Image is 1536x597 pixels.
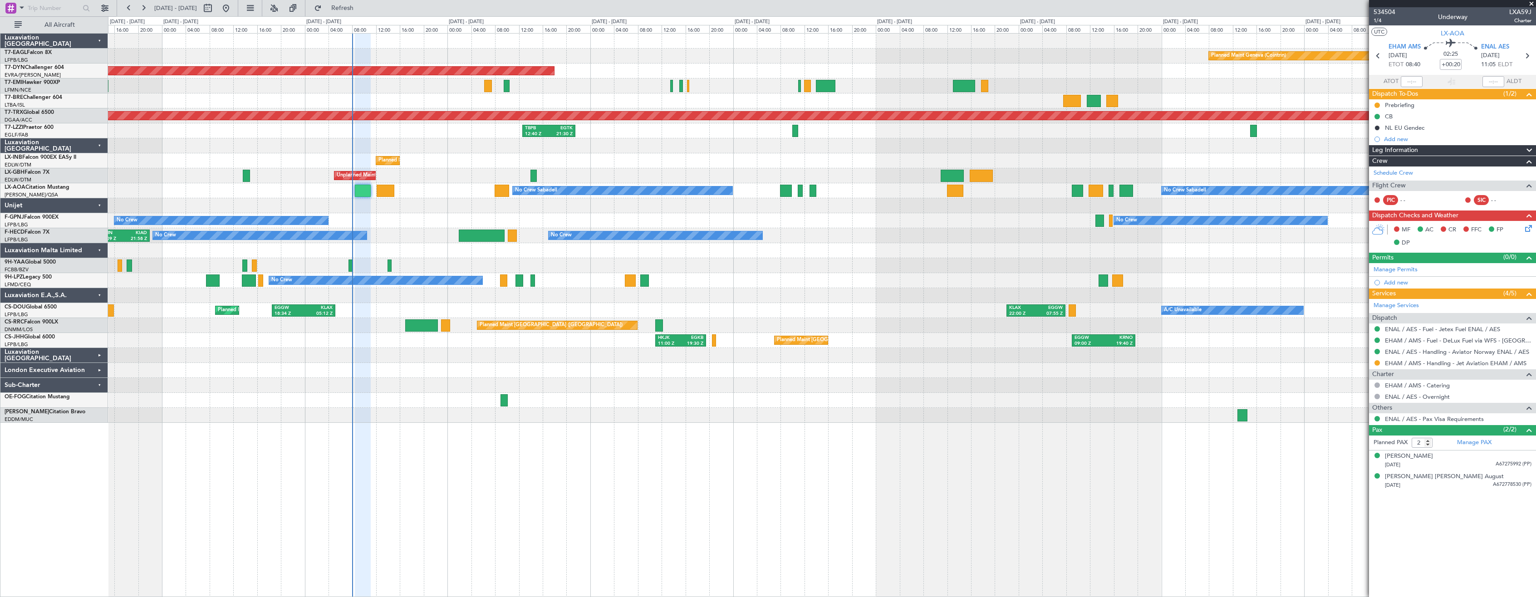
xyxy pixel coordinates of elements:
div: 12:00 [233,25,257,33]
span: Leg Information [1372,145,1418,156]
div: No Crew [155,229,176,242]
span: FFC [1471,225,1482,235]
div: [DATE] - [DATE] [163,18,198,26]
div: 19:30 Z [681,341,703,347]
a: ENAL / AES - Handling - Aviator Norway ENAL / AES [1385,348,1529,356]
a: DNMM/LOS [5,326,33,333]
div: [PERSON_NAME] [1385,452,1433,461]
div: LFMN [100,230,123,236]
span: CR [1448,225,1456,235]
a: 9H-LPZLegacy 500 [5,274,52,280]
a: T7-LZZIPraetor 600 [5,125,54,130]
span: AC [1425,225,1433,235]
span: F-HECD [5,230,25,235]
a: EVRA/[PERSON_NAME] [5,72,61,78]
div: 20:00 [138,25,162,33]
div: KRNO [1104,335,1133,341]
a: LFPB/LBG [5,311,28,318]
div: 00:00 [733,25,757,33]
span: (0/0) [1503,252,1516,262]
div: 08:00 [1352,25,1375,33]
div: A/C Unavailable [1164,303,1202,317]
button: UTC [1371,28,1387,36]
span: A672778530 (PP) [1493,481,1531,489]
span: FP [1497,225,1503,235]
div: Add new [1384,279,1531,286]
span: (1/2) [1503,89,1516,98]
div: 12:00 [1233,25,1256,33]
div: 16:00 [114,25,138,33]
div: 20:00 [1281,25,1304,33]
div: Add new [1384,135,1531,143]
span: Dispatch [1372,313,1397,323]
span: ETOT [1389,60,1404,69]
div: 04:00 [186,25,209,33]
div: 08:00 [1209,25,1232,33]
span: 02:25 [1443,50,1458,59]
div: 12:00 [947,25,971,33]
div: EGKB [681,335,703,341]
a: T7-EMIHawker 900XP [5,80,60,85]
span: CS-JHH [5,334,24,340]
a: T7-TRXGlobal 6500 [5,110,54,115]
a: Manage PAX [1457,438,1492,447]
span: [DATE] [1385,461,1400,468]
div: Underway [1438,12,1467,22]
div: TBPB [525,125,549,132]
span: T7-EAGL [5,50,27,55]
span: 9H-YAA [5,259,25,265]
div: 00:00 [590,25,614,33]
a: LX-INBFalcon 900EX EASy II [5,155,76,160]
span: (4/5) [1503,289,1516,298]
div: EGGW [1075,335,1104,341]
span: All Aircraft [24,22,96,28]
span: 534504 [1374,7,1395,17]
div: 08:00 [495,25,519,33]
a: FCBB/BZV [5,266,29,273]
div: SIC [1474,195,1489,205]
div: 00:00 [1162,25,1185,33]
div: [DATE] - [DATE] [877,18,912,26]
div: 20:00 [995,25,1018,33]
div: 20:00 [1138,25,1161,33]
div: 21:58 Z [123,236,147,242]
div: PIC [1383,195,1398,205]
span: Permits [1372,253,1394,263]
span: Charter [1372,369,1394,380]
div: [PERSON_NAME] [PERSON_NAME] August [1385,472,1504,481]
span: EHAM AMS [1389,43,1421,52]
div: 08:00 [638,25,662,33]
span: [DATE] - [DATE] [154,4,197,12]
span: Pax [1372,425,1382,436]
div: [DATE] - [DATE] [306,18,341,26]
div: [DATE] - [DATE] [735,18,770,26]
span: Refresh [324,5,362,11]
div: 04:00 [757,25,780,33]
span: LX-INB [5,155,22,160]
a: EDLW/DTM [5,161,31,168]
a: 9H-YAAGlobal 5000 [5,259,56,265]
div: 12:40 Z [525,131,549,137]
span: 11:05 [1481,60,1496,69]
div: 05:12 Z [304,311,333,317]
a: EDDM/MUC [5,416,33,423]
a: ENAL / AES - Overnight [1385,393,1450,401]
div: 00:00 [876,25,899,33]
div: 12:00 [805,25,828,33]
a: T7-EAGLFalcon 8X [5,50,52,55]
div: 16:00 [400,25,423,33]
div: No Crew [117,214,137,227]
div: 20:00 [566,25,590,33]
a: LFPB/LBG [5,221,28,228]
div: 18:34 Z [275,311,304,317]
span: 1/4 [1374,17,1395,24]
div: No Crew [551,229,572,242]
div: CB [1385,113,1393,120]
div: 08:00 [780,25,804,33]
div: 16:00 [1256,25,1280,33]
div: NL EU Gendec [1385,124,1424,132]
div: Planned Maint [GEOGRAPHIC_DATA] ([GEOGRAPHIC_DATA]) [777,333,920,347]
div: Prebriefing [1385,101,1414,109]
div: 04:00 [329,25,352,33]
span: F-GPNJ [5,215,24,220]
